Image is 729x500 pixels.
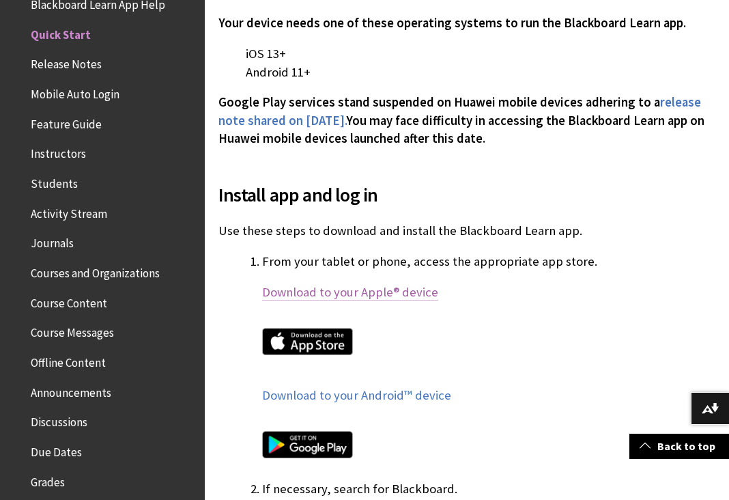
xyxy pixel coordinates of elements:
span: Quick Start [31,23,91,42]
span: Release Notes [31,53,102,72]
a: Back to top [629,434,729,459]
span: Feature Guide [31,113,102,131]
span: Mobile Auto Login [31,83,119,101]
span: Offline Content [31,351,106,370]
span: Students [31,172,78,191]
a: Download to your Apple® device [262,284,438,301]
span: Install app and log in [218,180,715,209]
span: Course Messages [31,322,114,340]
span: Journals [31,232,74,251]
span: Your device needs one of these operating systems to run the Blackboard Learn app. [218,15,686,31]
a: release note shared on [DATE]. [218,94,701,128]
img: Google Play [262,431,353,458]
img: Apple App Store [262,328,353,355]
p: iOS 13+ Android 11+ [218,45,715,81]
p: Use these steps to download and install the Blackboard Learn app. [218,222,715,240]
a: Download to your Android™ device [262,387,451,404]
span: Courses and Organizations [31,262,160,280]
span: Instructors [31,143,86,161]
li: If necessary, search for Blackboard. [262,480,715,499]
span: You may face difficulty in accessing the Blackboard Learn app on Huawei mobile devices launched a... [218,113,704,146]
span: Announcements [31,381,111,400]
span: Google Play services stand suspended on Huawei mobile devices adhering to a [218,94,660,110]
span: Due Dates [31,441,82,459]
a: Google Play [262,417,715,477]
span: Discussions [31,411,87,429]
span: Course Content [31,292,107,310]
span: Grades [31,471,65,489]
p: From your tablet or phone, access the appropriate app store. [262,253,715,270]
span: Activity Stream [31,202,107,221]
